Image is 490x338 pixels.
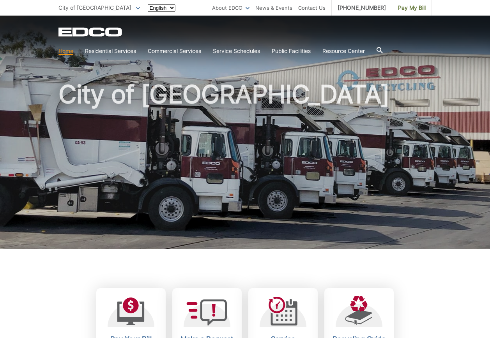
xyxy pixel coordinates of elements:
a: Public Facilities [272,47,311,55]
a: Home [58,47,73,55]
a: Service Schedules [213,47,260,55]
a: Residential Services [85,47,136,55]
a: About EDCO [212,4,249,12]
a: EDCD logo. Return to the homepage. [58,27,123,37]
span: Pay My Bill [398,4,426,12]
a: Contact Us [298,4,325,12]
a: News & Events [255,4,292,12]
span: City of [GEOGRAPHIC_DATA] [58,4,131,11]
h1: City of [GEOGRAPHIC_DATA] [58,82,432,253]
select: Select a language [148,4,175,12]
a: Commercial Services [148,47,201,55]
a: Resource Center [322,47,365,55]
